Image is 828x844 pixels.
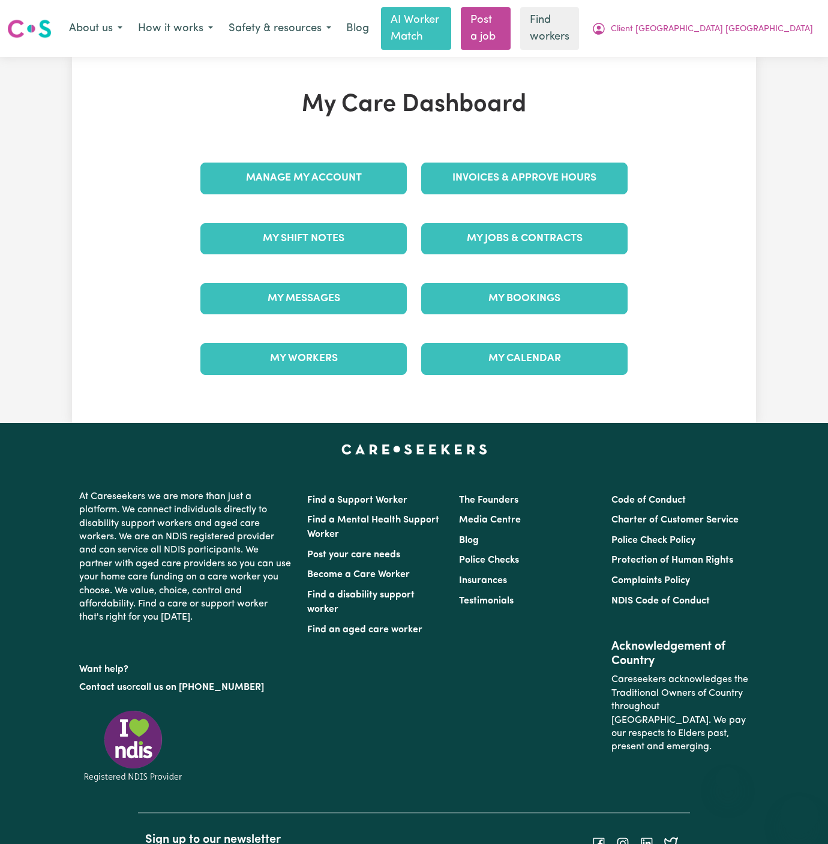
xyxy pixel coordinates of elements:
[421,223,628,254] a: My Jobs & Contracts
[307,625,422,635] a: Find an aged care worker
[200,223,407,254] a: My Shift Notes
[459,495,518,505] a: The Founders
[79,708,187,783] img: Registered NDIS provider
[307,515,439,539] a: Find a Mental Health Support Worker
[421,163,628,194] a: Invoices & Approve Hours
[200,343,407,374] a: My Workers
[611,536,695,545] a: Police Check Policy
[79,683,127,692] a: Contact us
[716,767,740,791] iframe: Close message
[193,91,635,119] h1: My Care Dashboard
[79,658,293,676] p: Want help?
[307,570,410,579] a: Become a Care Worker
[200,163,407,194] a: Manage My Account
[381,7,451,50] a: AI Worker Match
[7,18,52,40] img: Careseekers logo
[7,15,52,43] a: Careseekers logo
[459,536,479,545] a: Blog
[339,16,376,42] a: Blog
[459,576,507,585] a: Insurances
[611,576,690,585] a: Complaints Policy
[307,550,400,560] a: Post your care needs
[307,495,407,505] a: Find a Support Worker
[341,444,487,454] a: Careseekers home page
[61,16,130,41] button: About us
[459,515,521,525] a: Media Centre
[611,515,739,525] a: Charter of Customer Service
[130,16,221,41] button: How it works
[520,7,579,50] a: Find workers
[611,495,686,505] a: Code of Conduct
[200,283,407,314] a: My Messages
[421,283,628,314] a: My Bookings
[79,676,293,699] p: or
[611,555,733,565] a: Protection of Human Rights
[459,555,519,565] a: Police Checks
[421,343,628,374] a: My Calendar
[611,639,749,668] h2: Acknowledgement of Country
[221,16,339,41] button: Safety & resources
[611,23,813,36] span: Client [GEOGRAPHIC_DATA] [GEOGRAPHIC_DATA]
[461,7,511,50] a: Post a job
[611,668,749,758] p: Careseekers acknowledges the Traditional Owners of Country throughout [GEOGRAPHIC_DATA]. We pay o...
[459,596,514,606] a: Testimonials
[611,596,710,606] a: NDIS Code of Conduct
[584,16,821,41] button: My Account
[136,683,264,692] a: call us on [PHONE_NUMBER]
[780,796,818,834] iframe: Button to launch messaging window
[307,590,415,614] a: Find a disability support worker
[79,485,293,629] p: At Careseekers we are more than just a platform. We connect individuals directly to disability su...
